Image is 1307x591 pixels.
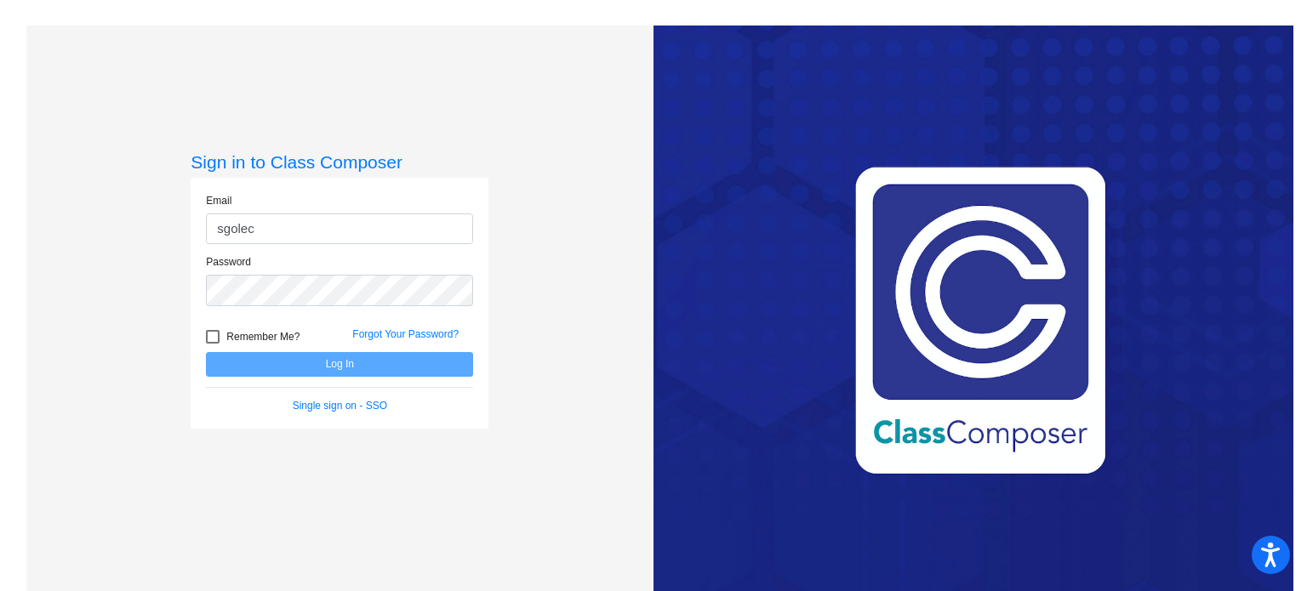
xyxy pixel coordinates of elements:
[226,327,300,347] span: Remember Me?
[206,254,251,270] label: Password
[352,328,459,340] a: Forgot Your Password?
[191,151,488,173] h3: Sign in to Class Composer
[206,193,231,208] label: Email
[206,352,473,377] button: Log In
[293,400,387,412] a: Single sign on - SSO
